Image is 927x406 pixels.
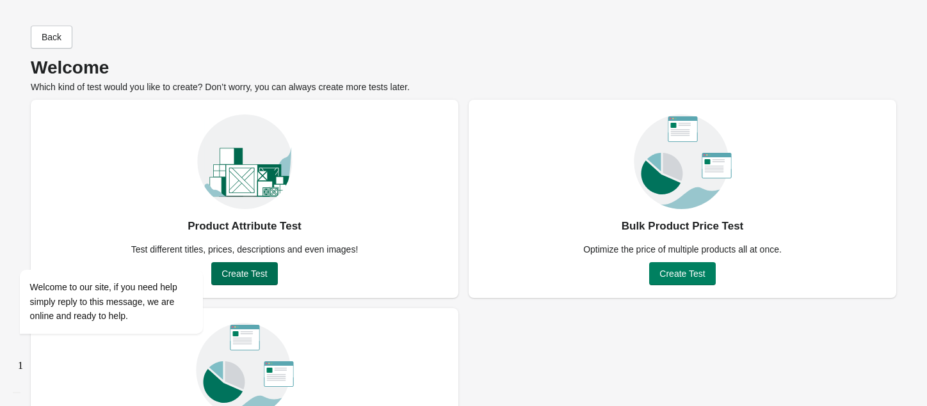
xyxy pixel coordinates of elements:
button: Create Test [211,262,277,285]
div: Test different titles, prices, descriptions and even images! [124,243,366,256]
span: Create Test [659,269,705,279]
div: Product Attribute Test [188,216,302,237]
div: Which kind of test would you like to create? Don’t worry, you can always create more tests later. [31,61,896,93]
div: Optimize the price of multiple products all at once. [576,243,789,256]
button: Create Test [649,262,715,285]
iframe: chat widget [13,154,243,348]
span: Back [42,32,61,42]
iframe: chat widget [13,355,54,393]
span: Create Test [222,269,267,279]
button: Back [31,26,72,49]
p: Welcome [31,61,896,74]
div: Bulk Product Price Test [622,216,744,237]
